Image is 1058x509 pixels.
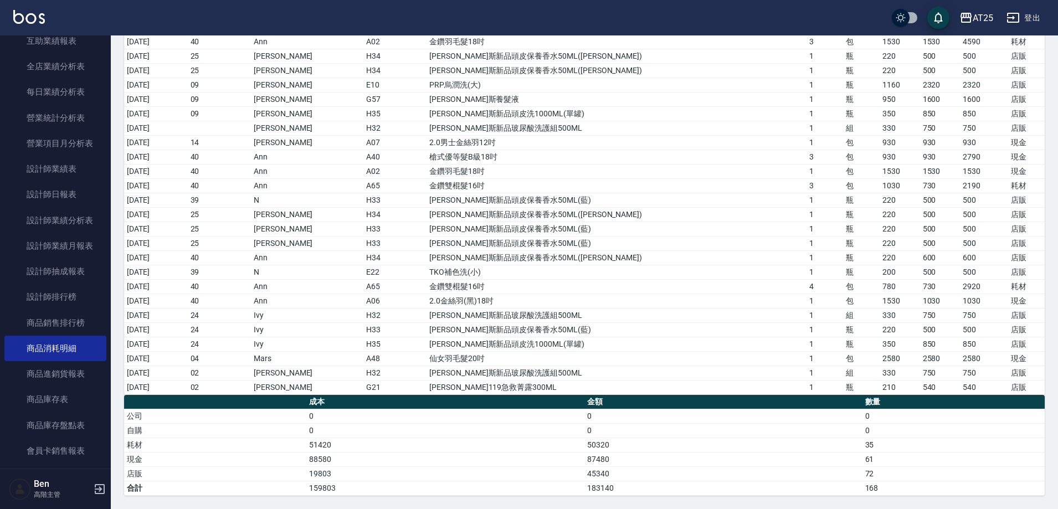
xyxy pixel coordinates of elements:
[427,279,807,294] td: 金鑽雙棍髮16吋
[1008,279,1045,294] td: 耗材
[363,294,427,308] td: A06
[427,380,807,394] td: [PERSON_NAME]119急救菁露300ML
[251,236,363,250] td: [PERSON_NAME]
[124,351,188,366] td: [DATE]
[960,178,1008,193] td: 2190
[1008,121,1045,135] td: 店販
[920,207,961,222] td: 500
[920,164,961,178] td: 1530
[251,150,363,164] td: Ann
[251,380,363,394] td: [PERSON_NAME]
[363,222,427,236] td: H33
[251,92,363,106] td: [PERSON_NAME]
[427,236,807,250] td: [PERSON_NAME]斯新品頭皮保養香水50ML(藍)
[188,279,251,294] td: 40
[124,178,188,193] td: [DATE]
[843,279,880,294] td: 包
[807,380,843,394] td: 1
[4,54,106,79] a: 全店業績分析表
[1008,207,1045,222] td: 店販
[880,294,920,308] td: 1530
[251,121,363,135] td: [PERSON_NAME]
[4,182,106,207] a: 設計師日報表
[427,308,807,322] td: [PERSON_NAME]斯新品玻尿酸洗護組500ML
[960,222,1008,236] td: 500
[880,250,920,265] td: 220
[843,308,880,322] td: 組
[1008,193,1045,207] td: 店販
[363,106,427,121] td: H35
[807,150,843,164] td: 3
[960,106,1008,121] td: 850
[124,322,188,337] td: [DATE]
[188,294,251,308] td: 40
[124,164,188,178] td: [DATE]
[124,222,188,236] td: [DATE]
[880,49,920,63] td: 220
[124,250,188,265] td: [DATE]
[807,106,843,121] td: 1
[843,250,880,265] td: 瓶
[920,135,961,150] td: 930
[188,135,251,150] td: 14
[1008,308,1045,322] td: 店販
[960,135,1008,150] td: 930
[363,236,427,250] td: H33
[920,34,961,49] td: 1530
[960,351,1008,366] td: 2580
[807,366,843,380] td: 1
[807,236,843,250] td: 1
[960,366,1008,380] td: 750
[4,336,106,361] a: 商品消耗明細
[920,121,961,135] td: 750
[427,135,807,150] td: 2.0男士金絲羽12吋
[920,222,961,236] td: 500
[427,193,807,207] td: [PERSON_NAME]斯新品頭皮保養香水50ML(藍)
[363,337,427,351] td: H35
[363,78,427,92] td: E10
[807,308,843,322] td: 1
[4,387,106,412] a: 商品庫存表
[4,131,106,156] a: 營業項目月分析表
[1008,236,1045,250] td: 店販
[880,164,920,178] td: 1530
[427,106,807,121] td: [PERSON_NAME]斯新品頭皮洗1000ML(單罐)
[843,164,880,178] td: 包
[920,92,961,106] td: 1600
[363,63,427,78] td: H34
[188,178,251,193] td: 40
[188,366,251,380] td: 02
[4,259,106,284] a: 設計師抽成報表
[427,150,807,164] td: 槍式優等髮B級18吋
[124,135,188,150] td: [DATE]
[188,308,251,322] td: 24
[188,322,251,337] td: 24
[843,34,880,49] td: 包
[807,63,843,78] td: 1
[363,279,427,294] td: A65
[920,366,961,380] td: 750
[955,7,998,29] button: AT25
[363,265,427,279] td: E22
[880,150,920,164] td: 930
[807,78,843,92] td: 1
[427,78,807,92] td: PRP烏潤洗(大)
[124,380,188,394] td: [DATE]
[920,337,961,351] td: 850
[124,150,188,164] td: [DATE]
[920,279,961,294] td: 730
[920,178,961,193] td: 730
[251,279,363,294] td: Ann
[4,156,106,182] a: 設計師業績表
[188,207,251,222] td: 25
[843,63,880,78] td: 瓶
[843,366,880,380] td: 組
[843,150,880,164] td: 包
[960,279,1008,294] td: 2920
[363,92,427,106] td: G57
[1008,265,1045,279] td: 店販
[880,106,920,121] td: 350
[251,265,363,279] td: N
[124,34,188,49] td: [DATE]
[843,222,880,236] td: 瓶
